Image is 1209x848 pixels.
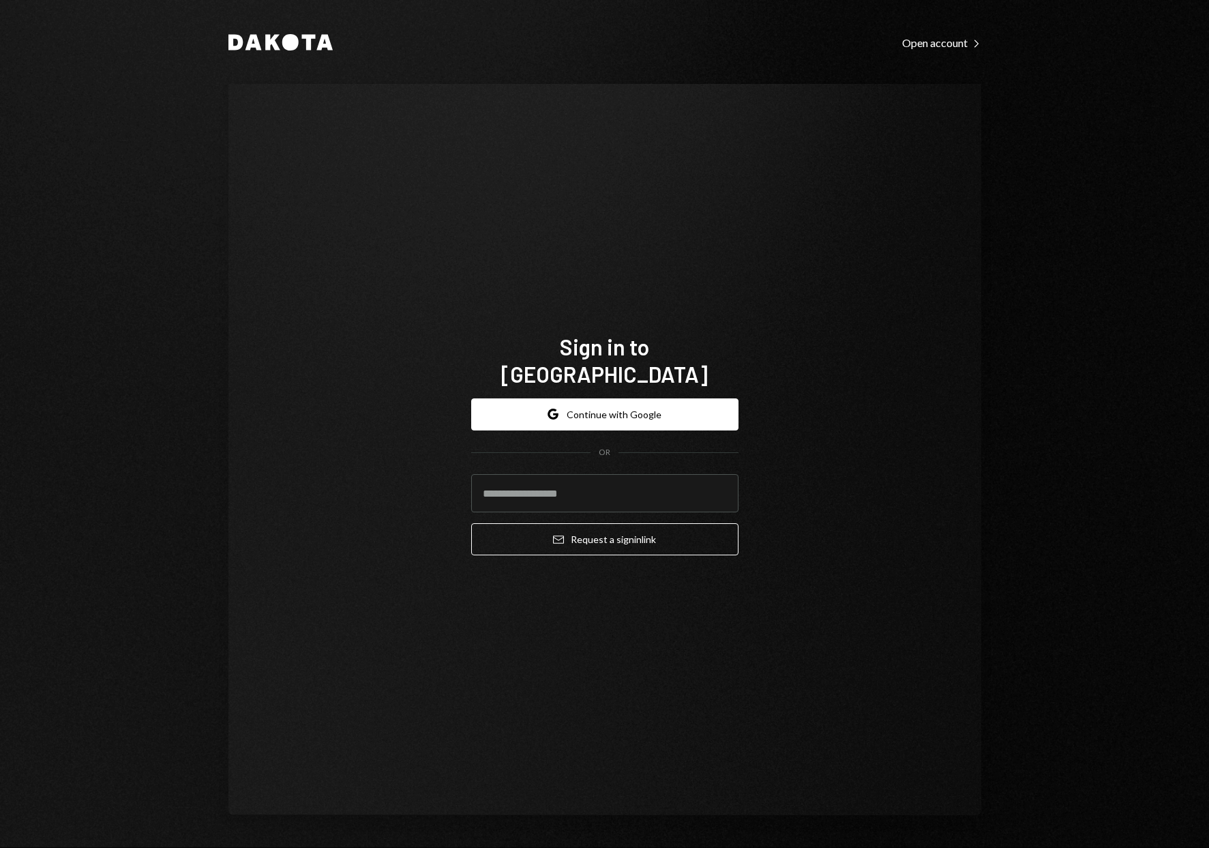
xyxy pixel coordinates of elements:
[471,523,738,555] button: Request a signinlink
[599,447,610,458] div: OR
[471,333,738,388] h1: Sign in to [GEOGRAPHIC_DATA]
[471,398,738,430] button: Continue with Google
[902,36,981,50] div: Open account
[902,35,981,50] a: Open account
